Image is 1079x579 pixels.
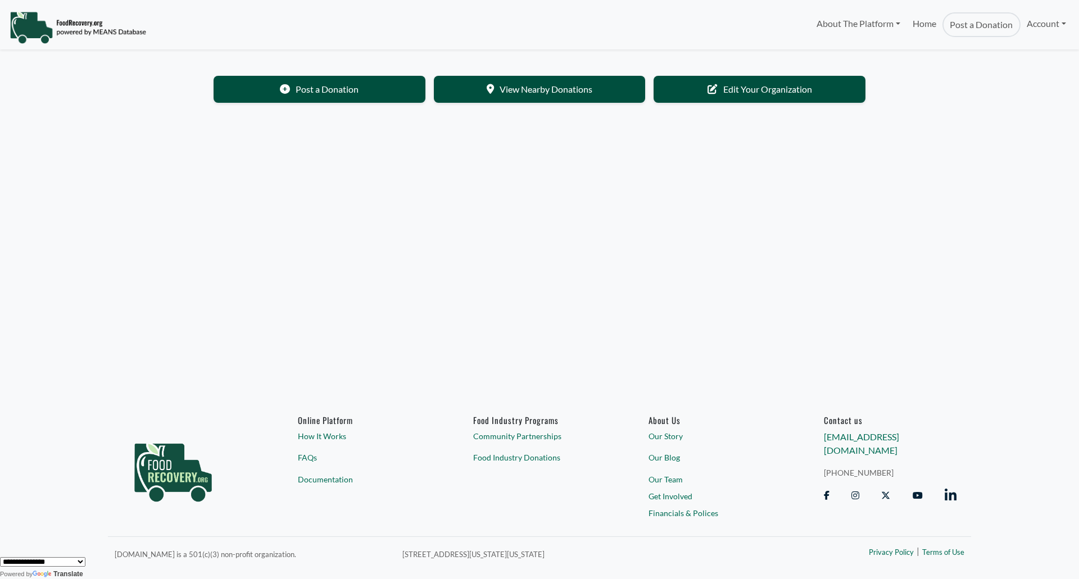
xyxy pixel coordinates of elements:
a: [EMAIL_ADDRESS][DOMAIN_NAME] [824,431,899,455]
a: Food Industry Donations [473,452,606,463]
a: FAQs [298,452,430,463]
h6: Contact us [824,415,956,425]
img: Google Translate [33,571,53,578]
img: food_recovery_green_logo-76242d7a27de7ed26b67be613a865d9c9037ba317089b267e0515145e5e51427.png [123,415,224,522]
p: [DOMAIN_NAME] is a 501(c)(3) non-profit organization. [115,547,389,560]
a: About Us [649,415,781,425]
a: How It Works [298,430,430,442]
a: Privacy Policy [869,547,914,558]
a: Post a Donation [214,76,425,103]
a: Financials & Polices [649,507,781,518]
a: Our Team [649,473,781,485]
h6: Online Platform [298,415,430,425]
a: Documentation [298,473,430,485]
a: Account [1021,12,1072,35]
a: Edit Your Organization [654,76,865,103]
a: Our Story [649,430,781,442]
h6: Food Industry Programs [473,415,606,425]
p: [STREET_ADDRESS][US_STATE][US_STATE] [402,547,749,560]
a: Our Blog [649,452,781,463]
a: Community Partnerships [473,430,606,442]
span: | [917,544,919,558]
a: Home [906,12,942,37]
a: Post a Donation [942,12,1020,37]
a: [PHONE_NUMBER] [824,467,956,478]
img: NavigationLogo_FoodRecovery-91c16205cd0af1ed486a0f1a7774a6544ea792ac00100771e7dd3ec7c0e58e41.png [10,11,146,44]
a: About The Platform [810,12,906,35]
a: Translate [33,570,83,578]
a: Terms of Use [922,547,964,558]
a: Get Involved [649,490,781,502]
a: View Nearby Donations [434,76,646,103]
